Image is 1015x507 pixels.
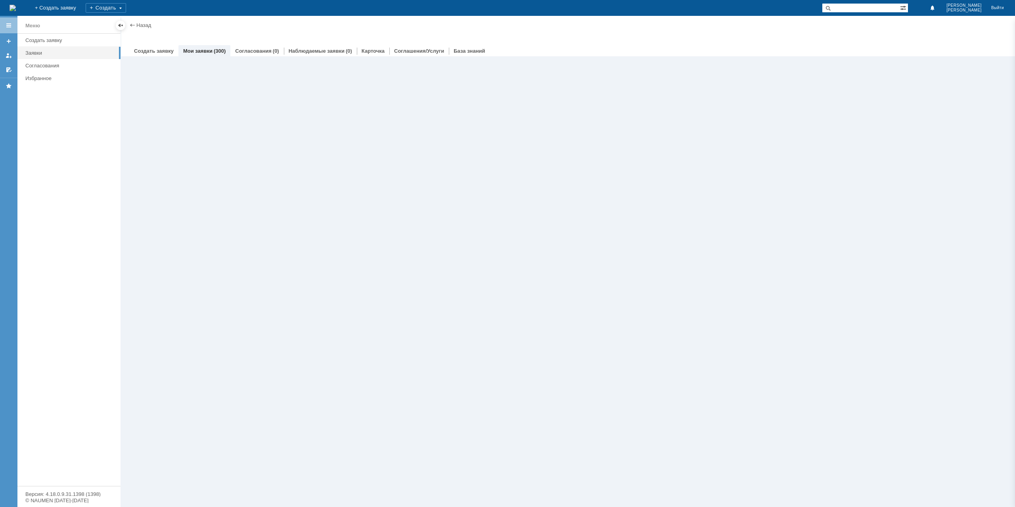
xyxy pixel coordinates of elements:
[136,22,151,28] a: Назад
[22,34,119,46] a: Создать заявку
[10,5,16,11] img: logo
[25,75,107,81] div: Избранное
[134,48,174,54] a: Создать заявку
[25,498,113,503] div: © NAUMEN [DATE]-[DATE]
[394,48,444,54] a: Соглашения/Услуги
[25,21,40,31] div: Меню
[183,48,213,54] a: Мои заявки
[25,50,116,56] div: Заявки
[273,48,279,54] div: (0)
[900,4,908,11] span: Расширенный поиск
[346,48,352,54] div: (0)
[22,47,119,59] a: Заявки
[2,35,15,48] a: Создать заявку
[454,48,485,54] a: База знаний
[25,63,116,69] div: Согласования
[2,63,15,76] a: Мои согласования
[235,48,272,54] a: Согласования
[25,37,116,43] div: Создать заявку
[946,8,982,13] span: [PERSON_NAME]
[2,49,15,62] a: Мои заявки
[946,3,982,8] span: [PERSON_NAME]
[10,5,16,11] a: Перейти на домашнюю страницу
[214,48,226,54] div: (300)
[86,3,126,13] div: Создать
[362,48,385,54] a: Карточка
[116,21,125,30] div: Скрыть меню
[25,492,113,497] div: Версия: 4.18.0.9.31.1398 (1398)
[289,48,345,54] a: Наблюдаемые заявки
[22,59,119,72] a: Согласования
